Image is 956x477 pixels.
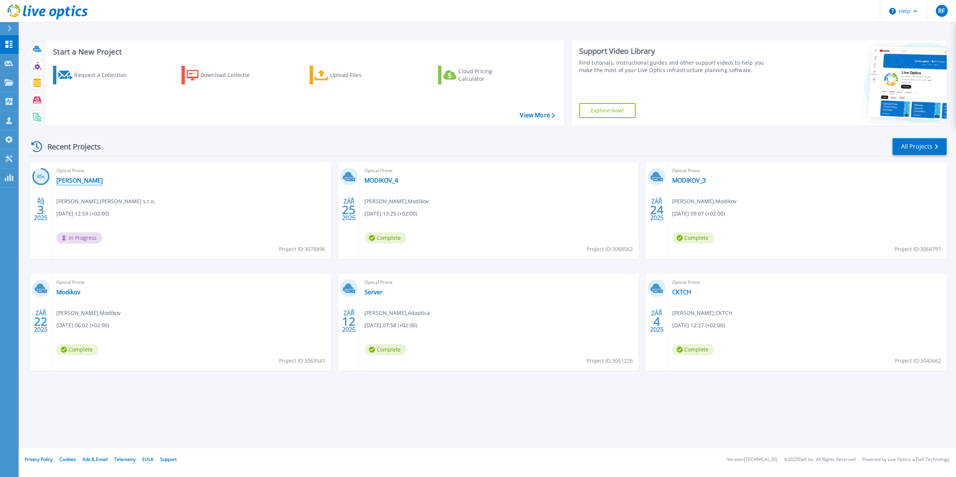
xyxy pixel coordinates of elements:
[279,245,325,253] span: Project ID: 3078896
[438,66,521,84] a: Cloud Pricing Calculator
[579,46,773,56] div: Support Video Library
[53,66,136,84] a: Request a Collection
[364,288,383,296] a: Server
[672,321,725,329] span: [DATE] 12:27 (+02:00)
[654,318,660,325] span: 4
[181,66,265,84] a: Download Collector
[672,177,706,184] a: MODIKOV_3
[672,344,714,355] span: Complete
[672,197,736,205] span: [PERSON_NAME] , Modikov
[364,177,398,184] a: MODIKOV_4
[56,278,326,286] span: Optical Prime
[56,309,121,317] span: [PERSON_NAME] , Modikov
[672,309,732,317] span: [PERSON_NAME] , CKTCH
[34,308,48,335] div: ZÁŘ 2025
[114,456,136,462] a: Telemetry
[784,457,856,462] li: © 2025 Dell Inc. All Rights Reserved
[458,68,518,83] div: Cloud Pricing Calculator
[53,48,555,56] h3: Start a New Project
[938,8,945,14] span: RF
[672,288,691,296] a: CKTCH
[310,66,393,84] a: Upload Files
[37,207,44,213] span: 3
[520,112,555,119] a: View More
[342,308,356,335] div: ZÁŘ 2025
[56,197,155,205] span: [PERSON_NAME] , [PERSON_NAME] s.r.o.
[42,175,45,179] span: %
[56,167,326,175] span: Optical Prime
[862,457,949,462] li: Powered by Live Optics, a Dell Technology
[29,137,111,156] div: Recent Projects
[727,457,777,462] li: Version: [TECHNICAL_ID]
[672,167,942,175] span: Optical Prime
[579,103,636,118] a: Explore Now!
[672,278,942,286] span: Optical Prime
[56,210,109,218] span: [DATE] 12:59 (+02:00)
[56,344,98,355] span: Complete
[364,232,406,244] span: Complete
[650,308,664,335] div: ZÁŘ 2025
[160,456,177,462] a: Support
[25,456,53,462] a: Privacy Policy
[74,68,134,83] div: Request a Collection
[279,357,325,365] span: Project ID: 3063547
[650,196,664,223] div: ZÁŘ 2025
[579,59,773,74] div: Find tutorials, instructional guides and other support videos to help you make the most of your L...
[59,456,76,462] a: Cookies
[587,245,633,253] span: Project ID: 3068562
[34,196,48,223] div: ŘÍJ 2025
[364,197,429,205] span: [PERSON_NAME] , Modikov
[201,68,260,83] div: Download Collector
[342,196,356,223] div: ZÁŘ 2025
[893,138,947,155] a: All Projects
[364,210,417,218] span: [DATE] 13:25 (+02:00)
[330,68,390,83] div: Upload Files
[895,245,941,253] span: Project ID: 3066797
[364,167,634,175] span: Optical Prime
[364,309,430,317] span: [PERSON_NAME] , Adaptica
[56,177,103,184] a: [PERSON_NAME]
[342,318,356,325] span: 12
[56,232,102,244] span: In Progress
[56,321,109,329] span: [DATE] 06:02 (+02:00)
[672,232,714,244] span: Complete
[142,456,153,462] a: EULA
[342,207,356,213] span: 25
[83,456,108,462] a: Ads & Email
[364,278,634,286] span: Optical Prime
[32,173,50,181] h3: 85
[34,318,47,325] span: 22
[587,357,633,365] span: Project ID: 3051226
[672,210,725,218] span: [DATE] 09:07 (+02:00)
[56,288,80,296] a: Modikov
[895,357,941,365] span: Project ID: 3040662
[364,321,417,329] span: [DATE] 07:58 (+02:00)
[364,344,406,355] span: Complete
[650,207,664,213] span: 24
